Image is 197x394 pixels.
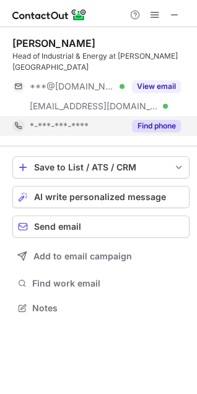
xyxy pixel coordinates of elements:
button: Reveal Button [132,80,181,93]
button: Find work email [12,275,190,292]
span: Send email [34,222,81,232]
span: [EMAIL_ADDRESS][DOMAIN_NAME] [30,101,159,112]
span: Find work email [32,278,185,289]
button: AI write personalized message [12,186,190,208]
span: Add to email campaign [33,251,132,261]
div: Save to List / ATS / CRM [34,162,168,172]
button: save-profile-one-click [12,156,190,178]
div: [PERSON_NAME] [12,37,95,49]
span: Notes [32,303,185,314]
div: Head of Industrial & Energy at [PERSON_NAME] [GEOGRAPHIC_DATA] [12,51,190,73]
button: Reveal Button [132,120,181,132]
button: Send email [12,216,190,238]
span: AI write personalized message [34,192,166,202]
span: ***@[DOMAIN_NAME] [30,81,115,92]
button: Add to email campaign [12,245,190,267]
button: Notes [12,300,190,317]
img: ContactOut v5.3.10 [12,7,87,22]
